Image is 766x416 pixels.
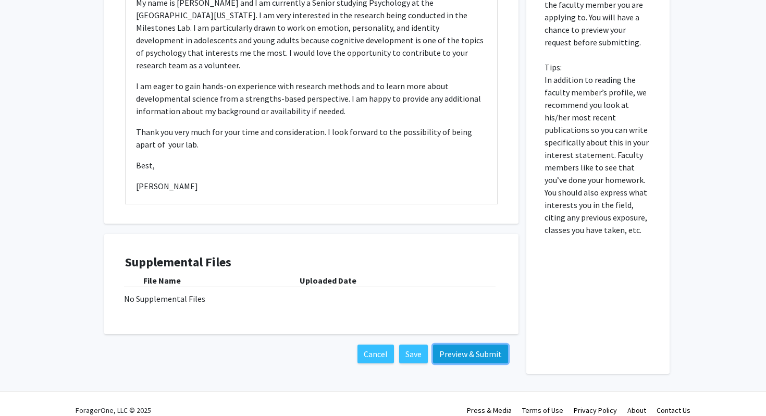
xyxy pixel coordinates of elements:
b: Uploaded Date [300,275,356,286]
button: Preview & Submit [433,345,508,363]
p: Thank you very much for your time and consideration. I look forward to the possibility of being a... [136,126,487,151]
iframe: Chat [8,369,44,408]
p: I am eager to gain hands-on experience with research methods and to learn more about developmenta... [136,80,487,117]
p: [PERSON_NAME] [136,180,487,192]
h4: Supplemental Files [125,255,498,270]
b: File Name [143,275,181,286]
button: Save [399,345,428,363]
a: About [627,406,646,415]
a: Terms of Use [522,406,563,415]
button: Cancel [357,345,394,363]
p: Best, [136,159,487,172]
a: Privacy Policy [574,406,617,415]
a: Contact Us [657,406,690,415]
p: [EMAIL_ADDRESS][DOMAIN_NAME] [136,201,487,213]
a: Press & Media [467,406,512,415]
div: No Supplemental Files [124,292,499,305]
